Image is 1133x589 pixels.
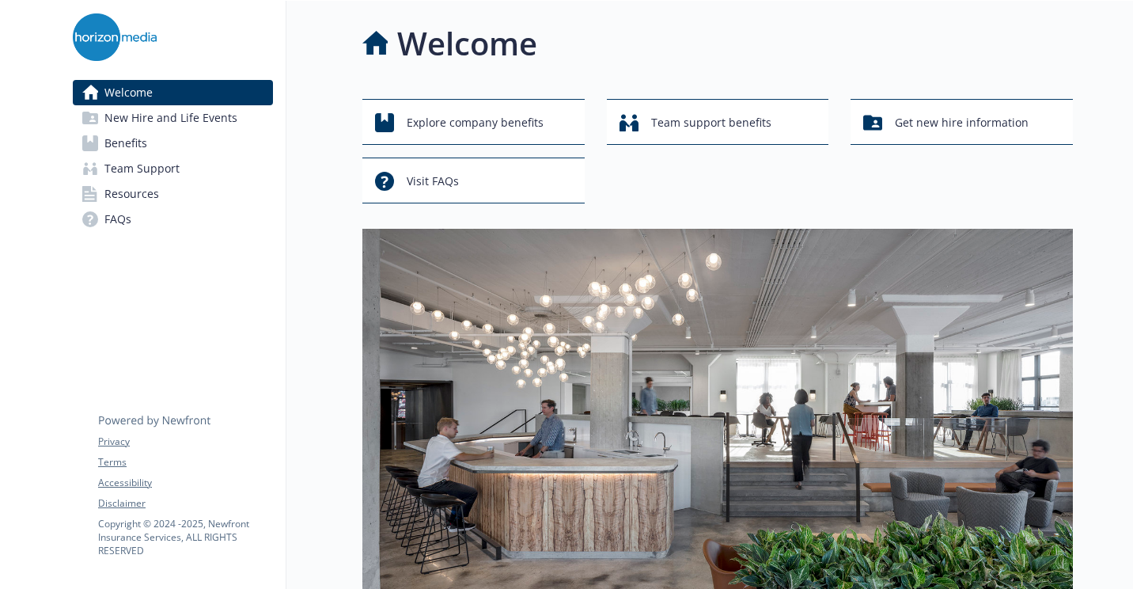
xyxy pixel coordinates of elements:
span: Team Support [104,156,180,181]
span: Resources [104,181,159,207]
span: FAQs [104,207,131,232]
span: Team support benefits [651,108,771,138]
a: New Hire and Life Events [73,105,273,131]
a: Accessibility [98,476,272,490]
button: Explore company benefits [362,99,585,145]
a: Resources [73,181,273,207]
span: Visit FAQs [407,166,459,196]
a: Privacy [98,435,272,449]
span: Explore company benefits [407,108,544,138]
a: FAQs [73,207,273,232]
a: Welcome [73,80,273,105]
span: Benefits [104,131,147,156]
button: Team support benefits [607,99,829,145]
h1: Welcome [397,20,537,67]
a: Team Support [73,156,273,181]
a: Terms [98,455,272,469]
span: Get new hire information [895,108,1029,138]
button: Visit FAQs [362,158,585,203]
a: Benefits [73,131,273,156]
span: New Hire and Life Events [104,105,237,131]
p: Copyright © 2024 - 2025 , Newfront Insurance Services, ALL RIGHTS RESERVED [98,517,272,557]
a: Disclaimer [98,496,272,511]
button: Get new hire information [851,99,1073,145]
span: Welcome [104,80,153,105]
